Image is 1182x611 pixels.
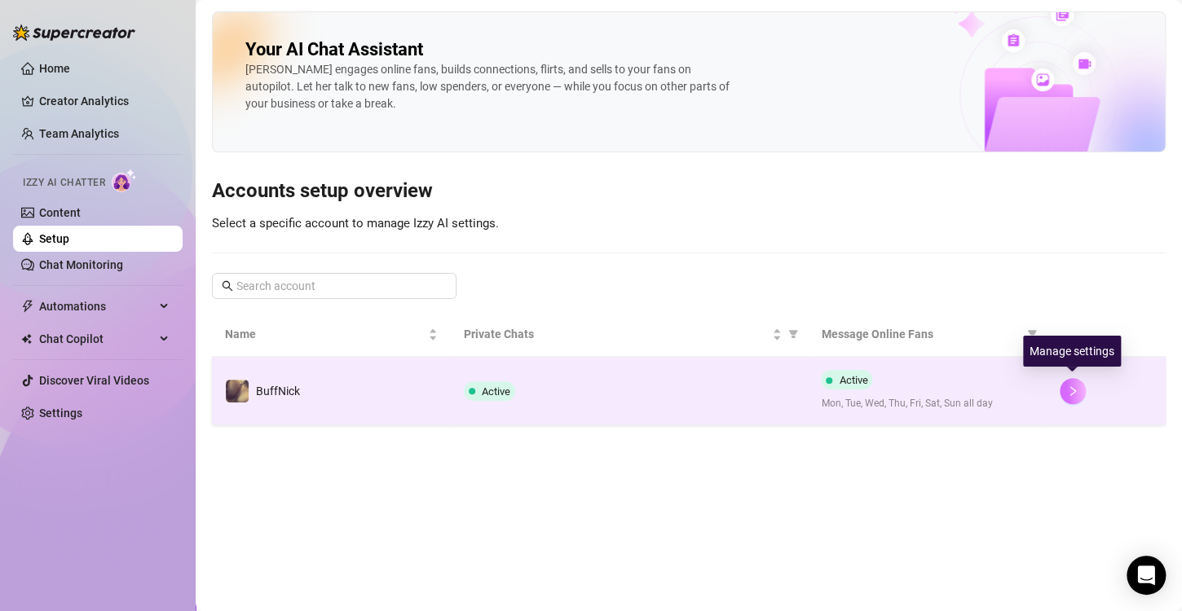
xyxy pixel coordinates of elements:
[13,24,135,41] img: logo-BBDzfeDw.svg
[39,206,81,219] a: Content
[112,169,137,192] img: AI Chatter
[451,312,809,357] th: Private Chats
[226,380,249,402] img: BuffNick
[39,374,149,387] a: Discover Viral Videos
[245,61,734,112] div: [PERSON_NAME] engages online fans, builds connections, flirts, and sells to your fans on autopilo...
[21,300,34,313] span: thunderbolt
[236,277,434,295] input: Search account
[821,396,1034,411] span: Mon, Tue, Wed, Thu, Fri, Sat, Sun all day
[1027,329,1037,339] span: filter
[839,374,867,386] span: Active
[245,38,423,61] h2: Your AI Chat Assistant
[821,325,1021,343] span: Message Online Fans
[39,88,170,114] a: Creator Analytics
[1060,378,1086,404] button: right
[212,312,451,357] th: Name
[212,216,499,231] span: Select a specific account to manage Izzy AI settings.
[21,333,32,345] img: Chat Copilot
[222,280,233,292] span: search
[785,322,801,346] span: filter
[212,178,1166,204] h3: Accounts setup overview
[1067,385,1078,397] span: right
[39,407,82,420] a: Settings
[39,326,155,352] span: Chat Copilot
[39,232,69,245] a: Setup
[464,325,770,343] span: Private Chats
[23,175,105,191] span: Izzy AI Chatter
[39,258,123,271] a: Chat Monitoring
[39,127,119,140] a: Team Analytics
[39,293,155,319] span: Automations
[39,62,70,75] a: Home
[256,385,300,398] span: BuffNick
[1023,336,1121,367] div: Manage settings
[225,325,425,343] span: Name
[788,329,798,339] span: filter
[1127,556,1166,595] div: Open Intercom Messenger
[1024,322,1040,346] span: filter
[482,385,510,398] span: Active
